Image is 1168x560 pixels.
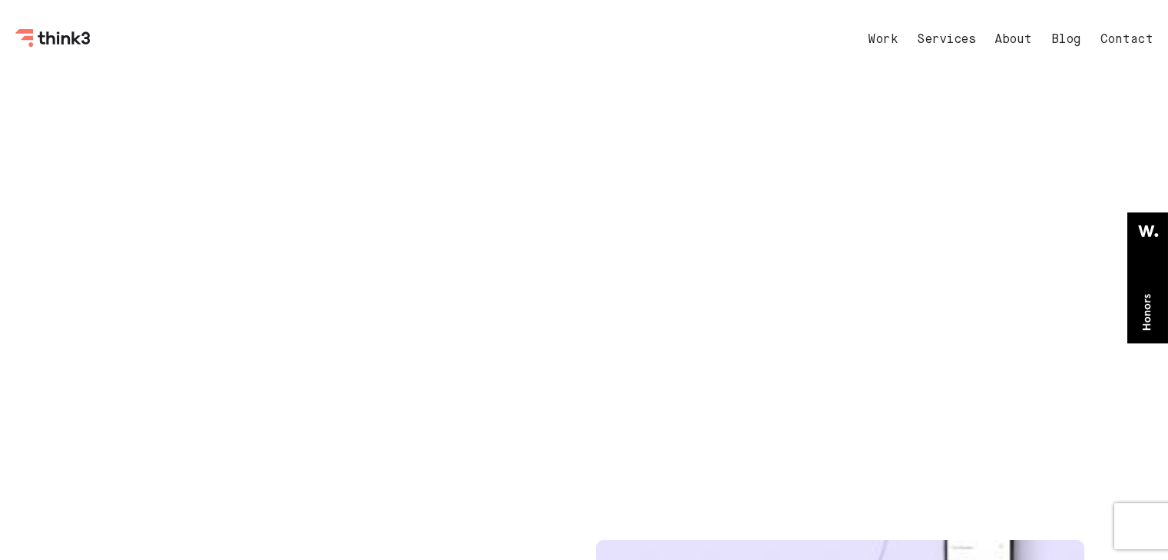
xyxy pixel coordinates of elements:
[1051,34,1081,46] a: Blog
[994,34,1032,46] a: About
[15,35,92,50] a: Think3 Logo
[1100,34,1153,46] a: Contact
[917,34,975,46] a: Services
[868,34,898,46] a: Work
